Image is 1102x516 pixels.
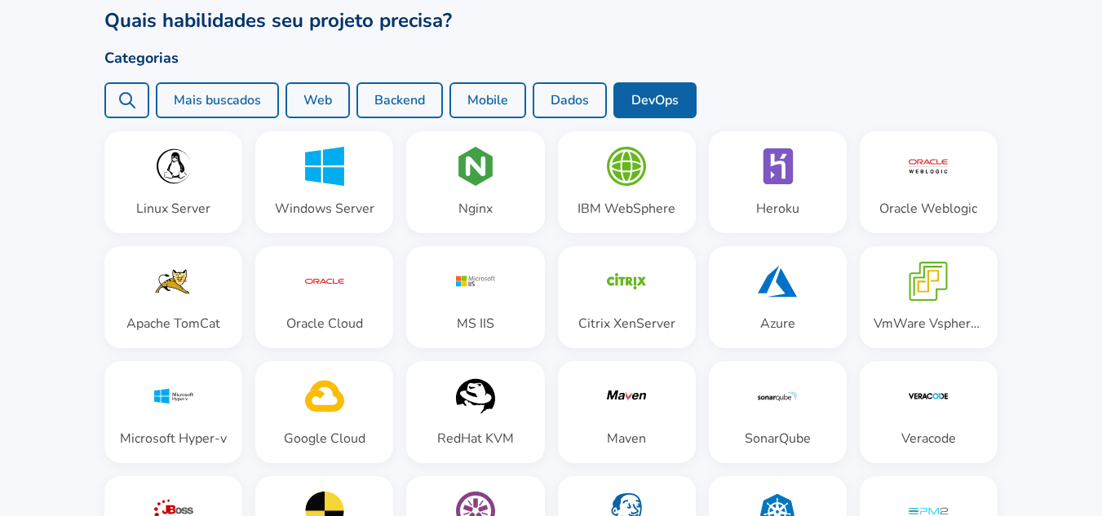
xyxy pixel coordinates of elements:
div: VmWare Vsphere / ESXi [874,314,984,333]
div: Microsoft Hyper-v [120,429,227,448]
div: MS IIS [457,314,494,333]
button: Backend [356,82,443,118]
h1: Quais habilidades seu projeto precisa? [104,7,998,33]
div: Apache TomCat [126,314,220,333]
button: Microsoft Hyper-v [104,361,242,463]
button: Windows Server [255,131,393,233]
div: Azure [760,314,795,333]
div: Nginx [458,199,493,218]
button: IBM WebSphere [558,131,696,233]
button: VmWare Vsphere / ESXi [860,246,998,348]
button: MS IIS [406,246,544,348]
div: Oracle Weblogic [879,199,977,218]
button: Dados [533,82,607,118]
button: Apache TomCat [104,246,242,348]
div: Linux Server [136,199,210,218]
button: Mobile [449,82,526,118]
button: Nginx [406,131,544,233]
button: RedHat KVM [406,361,544,463]
div: Maven [607,429,646,448]
button: Mais buscados [156,82,279,118]
div: Citrix XenServer [578,314,675,333]
button: Google Cloud [255,361,393,463]
div: Veracode [901,429,956,448]
div: IBM WebSphere [578,199,675,218]
button: SonarQube [709,361,847,463]
h2: Categorias [104,46,998,69]
button: Citrix XenServer [558,246,696,348]
button: Linux Server [104,131,242,233]
button: Azure [709,246,847,348]
button: Maven [558,361,696,463]
div: Heroku [756,199,799,218]
button: Heroku [709,131,847,233]
button: Oracle Cloud [255,246,393,348]
div: SonarQube [745,429,811,448]
div: RedHat KVM [437,429,514,448]
button: Oracle Weblogic [860,131,998,233]
button: Veracode [860,361,998,463]
div: Oracle Cloud [286,314,363,333]
button: DevOps [613,82,697,118]
button: Web [285,82,350,118]
div: Windows Server [275,199,374,218]
div: Google Cloud [284,429,365,448]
